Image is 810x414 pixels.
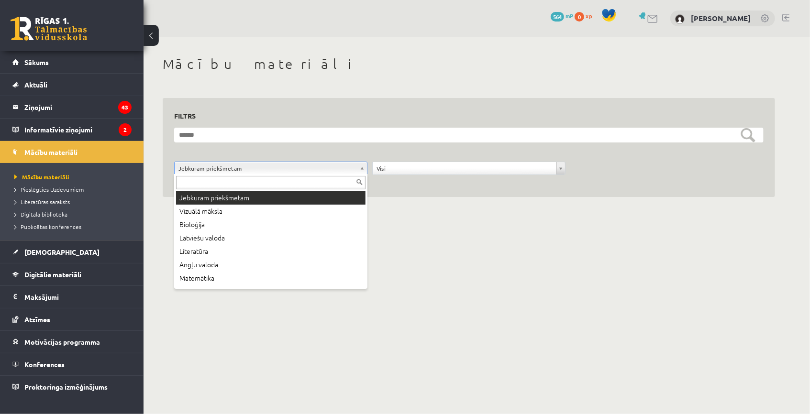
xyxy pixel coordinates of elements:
[176,285,366,298] div: Latvijas un pasaules vēsture
[176,272,366,285] div: Matemātika
[176,218,366,231] div: Bioloģija
[176,258,366,272] div: Angļu valoda
[176,205,366,218] div: Vizuālā māksla
[176,191,366,205] div: Jebkuram priekšmetam
[176,245,366,258] div: Literatūra
[176,231,366,245] div: Latviešu valoda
